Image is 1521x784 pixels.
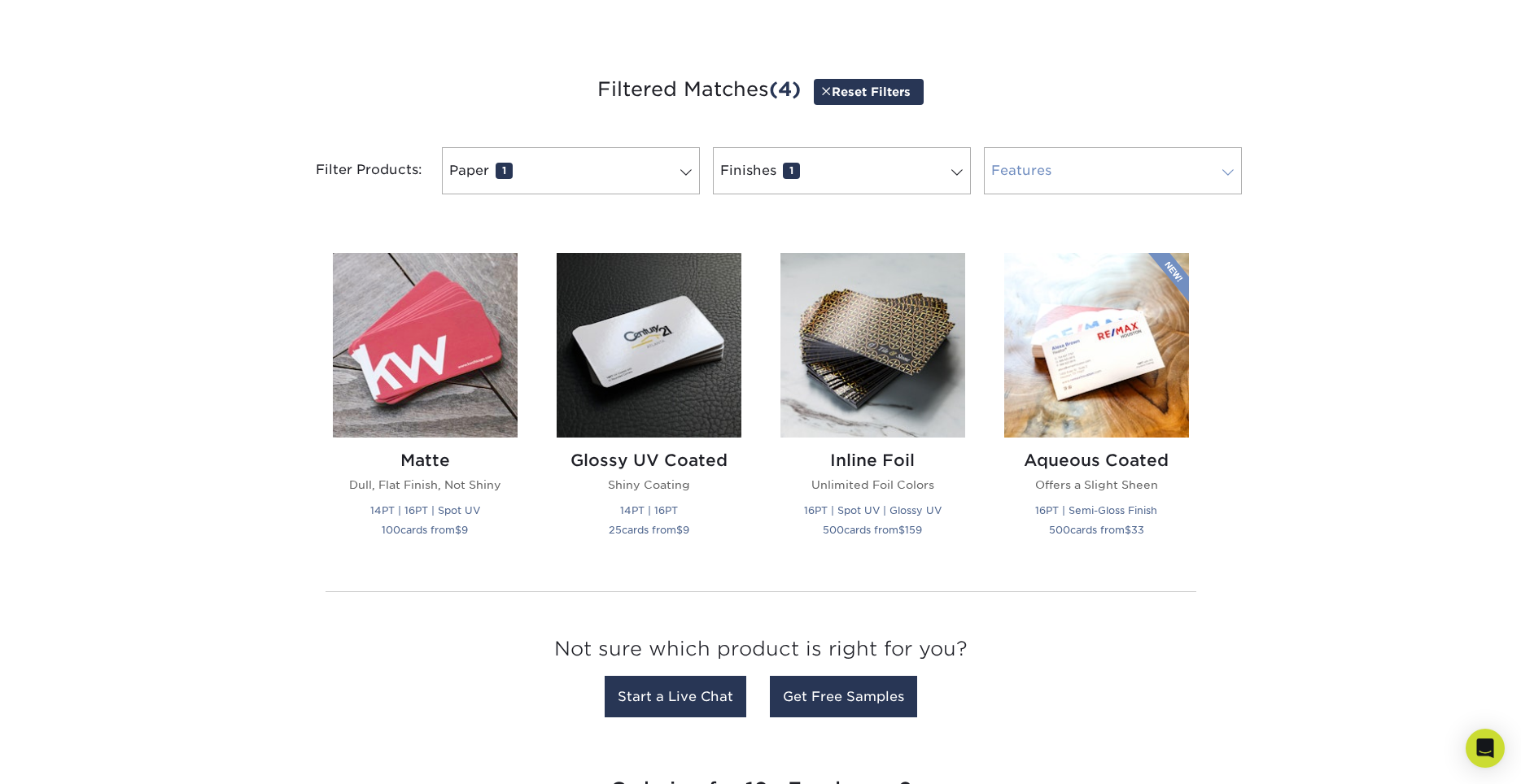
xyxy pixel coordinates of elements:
a: Matte Business Cards Matte Dull, Flat Finish, Not Shiny 14PT | 16PT | Spot UV 100cards from$9 [333,253,518,558]
small: 14PT | 16PT | Spot UV [370,504,480,516]
span: 500 [1049,524,1070,536]
small: 14PT | 16PT [620,504,678,516]
iframe: Google Customer Reviews [4,734,138,778]
img: Aqueous Coated Business Cards [1004,253,1189,438]
small: cards from [823,524,922,536]
h3: Not sure which product is right for you? [326,625,1196,681]
span: $ [676,524,683,536]
img: New Product [1148,253,1189,302]
h3: Filtered Matches [285,53,1237,128]
a: Features [984,147,1242,194]
small: cards from [382,524,468,536]
h2: Inline Foil [780,451,965,470]
p: Dull, Flat Finish, Not Shiny [333,477,518,493]
span: 9 [461,524,468,536]
small: 16PT | Spot UV | Glossy UV [804,504,942,516]
small: cards from [609,524,689,536]
h2: Glossy UV Coated [557,451,741,470]
span: 1 [783,163,800,179]
span: 9 [683,524,689,536]
p: Offers a Slight Sheen [1004,477,1189,493]
a: Start a Live Chat [605,676,746,717]
a: Inline Foil Business Cards Inline Foil Unlimited Foil Colors 16PT | Spot UV | Glossy UV 500cards ... [780,253,965,558]
a: Reset Filters [814,79,924,104]
span: (4) [769,77,801,101]
span: 159 [905,524,922,536]
img: Inline Foil Business Cards [780,253,965,438]
span: 500 [823,524,844,536]
p: Shiny Coating [557,477,741,493]
div: Filter Products: [273,147,435,194]
span: 1 [496,163,513,179]
p: Unlimited Foil Colors [780,477,965,493]
a: Finishes1 [713,147,971,194]
a: Aqueous Coated Business Cards Aqueous Coated Offers a Slight Sheen 16PT | Semi-Gloss Finish 500ca... [1004,253,1189,558]
a: Glossy UV Coated Business Cards Glossy UV Coated Shiny Coating 14PT | 16PT 25cards from$9 [557,253,741,558]
a: Get Free Samples [770,676,917,717]
div: Open Intercom Messenger [1466,729,1505,768]
span: $ [1125,524,1131,536]
span: $ [898,524,905,536]
img: Glossy UV Coated Business Cards [557,253,741,438]
img: Matte Business Cards [333,253,518,438]
small: cards from [1049,524,1144,536]
span: 33 [1131,524,1144,536]
h2: Matte [333,451,518,470]
a: Paper1 [442,147,700,194]
span: $ [455,524,461,536]
h2: Aqueous Coated [1004,451,1189,470]
span: 100 [382,524,400,536]
small: 16PT | Semi-Gloss Finish [1035,504,1157,516]
span: 25 [609,524,622,536]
